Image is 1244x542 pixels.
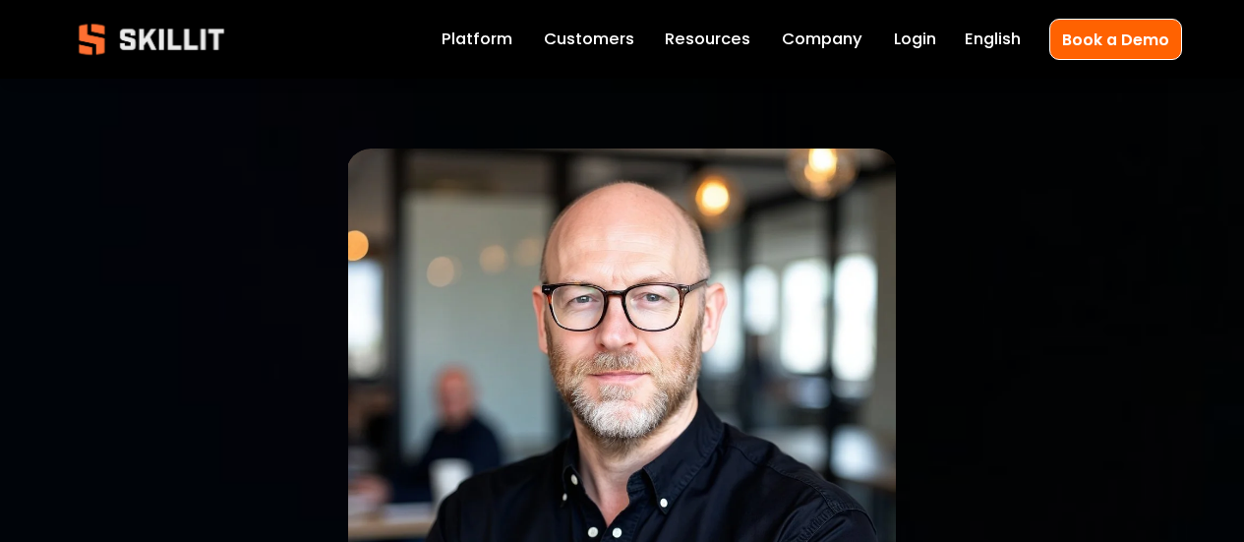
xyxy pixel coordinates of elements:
[894,26,936,53] a: Login
[62,10,241,69] img: Skillit
[442,26,512,53] a: Platform
[544,26,634,53] a: Customers
[965,28,1021,52] span: English
[1049,19,1182,59] a: Book a Demo
[965,26,1021,53] div: language picker
[665,26,750,53] a: folder dropdown
[665,28,750,52] span: Resources
[782,26,862,53] a: Company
